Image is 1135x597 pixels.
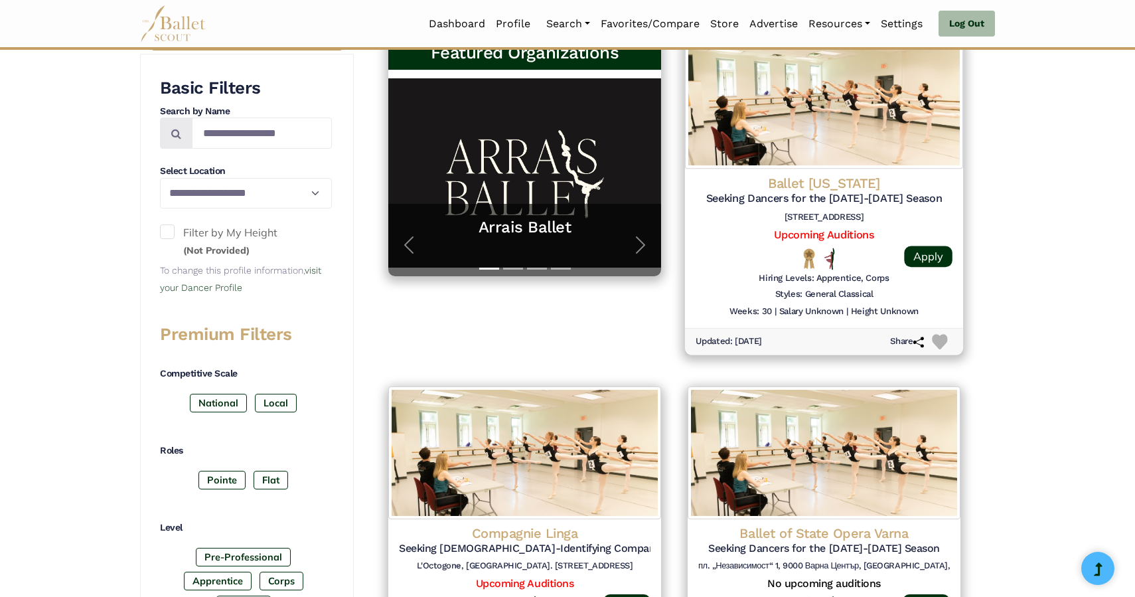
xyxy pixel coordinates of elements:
[160,521,332,535] h4: Level
[846,305,848,317] h6: |
[160,224,332,258] label: Filter by My Height
[183,244,250,256] small: (Not Provided)
[260,572,303,590] label: Corps
[696,336,762,347] h6: Updated: [DATE]
[698,542,950,556] h5: Seeking Dancers for the [DATE]-[DATE] Season
[503,261,523,276] button: Slide 2
[729,305,772,317] h6: Weeks: 30
[775,289,873,300] h6: Styles: General Classical
[824,248,834,270] img: All
[551,261,571,276] button: Slide 4
[254,471,288,489] label: Flat
[160,444,332,458] h4: Roles
[595,10,705,38] a: Favorites/Compare
[932,334,947,349] img: Heart
[190,394,247,412] label: National
[388,386,661,519] img: Logo
[698,525,950,542] h4: Ballet of State Opera Varna
[399,42,650,64] h3: Featured Organizations
[541,10,595,38] a: Search
[939,11,995,37] a: Log Out
[160,105,332,118] h4: Search by Name
[160,323,332,346] h3: Premium Filters
[160,367,332,381] h4: Competitive Scale
[399,525,650,542] h4: Compagnie Linga
[198,471,246,489] label: Pointe
[479,261,499,276] button: Slide 1
[698,560,950,572] h6: пл. „Независимост“ 1, 9000 Варна Център, [GEOGRAPHIC_DATA], [GEOGRAPHIC_DATA]
[851,305,919,317] h6: Height Unknown
[196,548,291,566] label: Pre-Professional
[399,542,650,556] h5: Seeking [DEMOGRAPHIC_DATA]-Identifying Company Dancers for 2026 Gig
[705,10,744,38] a: Store
[698,577,950,591] h5: No upcoming auditions
[402,217,648,238] a: Arrais Ballet
[688,386,960,519] img: Logo
[775,305,777,317] h6: |
[890,336,924,347] h6: Share
[685,33,963,169] img: Logo
[160,165,332,178] h4: Select Location
[904,246,952,267] a: Apply
[184,572,252,590] label: Apprentice
[527,261,547,276] button: Slide 3
[423,10,491,38] a: Dashboard
[192,118,332,149] input: Search by names...
[696,174,952,192] h4: Ballet [US_STATE]
[774,228,873,240] a: Upcoming Auditions
[744,10,803,38] a: Advertise
[255,394,297,412] label: Local
[696,192,952,206] h5: Seeking Dancers for the [DATE]-[DATE] Season
[803,10,875,38] a: Resources
[491,10,536,38] a: Profile
[160,265,321,293] small: To change this profile information,
[800,248,818,269] img: National
[399,560,650,572] h6: L'Octogone, [GEOGRAPHIC_DATA]. [STREET_ADDRESS]
[875,10,928,38] a: Settings
[160,77,332,100] h3: Basic Filters
[696,211,952,222] h6: [STREET_ADDRESS]
[759,272,889,284] h6: Hiring Levels: Apprentice, Corps
[476,577,573,590] a: Upcoming Auditions
[779,305,844,317] h6: Salary Unknown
